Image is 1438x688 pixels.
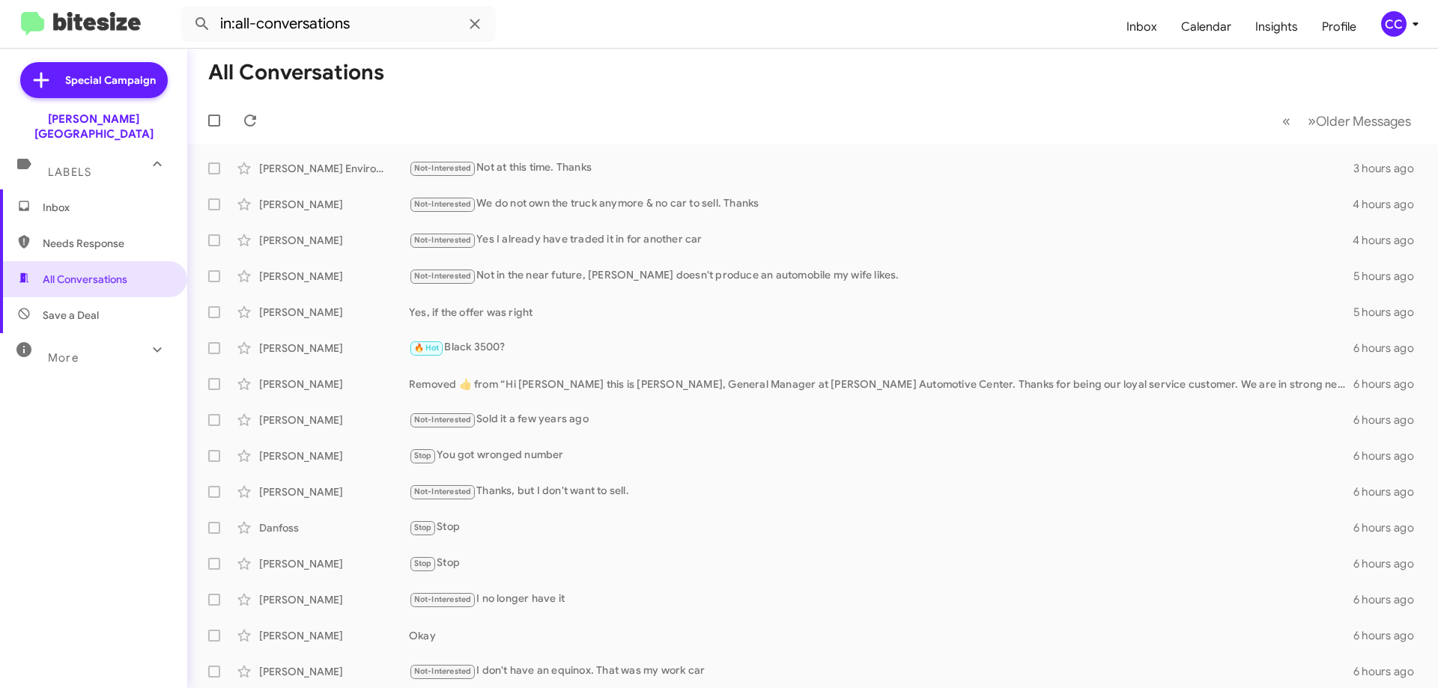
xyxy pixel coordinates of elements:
[259,305,409,320] div: [PERSON_NAME]
[259,556,409,571] div: [PERSON_NAME]
[1299,106,1420,136] button: Next
[208,61,384,85] h1: All Conversations
[1353,556,1426,571] div: 6 hours ago
[1308,112,1316,130] span: »
[43,200,170,215] span: Inbox
[259,484,409,499] div: [PERSON_NAME]
[409,519,1353,536] div: Stop
[1353,592,1426,607] div: 6 hours ago
[1114,5,1169,49] a: Inbox
[409,411,1353,428] div: Sold it a few years ago
[181,6,496,42] input: Search
[414,163,472,173] span: Not-Interested
[409,628,1353,643] div: Okay
[1243,5,1310,49] a: Insights
[414,415,472,424] span: Not-Interested
[409,159,1353,177] div: Not at this time. Thanks
[48,165,91,179] span: Labels
[409,231,1353,249] div: Yes I already have traded it in for another car
[1353,484,1426,499] div: 6 hours ago
[259,269,409,284] div: [PERSON_NAME]
[409,483,1353,500] div: Thanks, but I don't want to sell.
[414,523,432,532] span: Stop
[1169,5,1243,49] a: Calendar
[1353,520,1426,535] div: 6 hours ago
[409,591,1353,608] div: I no longer have it
[259,520,409,535] div: Danfoss
[259,197,409,212] div: [PERSON_NAME]
[1353,305,1426,320] div: 5 hours ago
[1353,233,1426,248] div: 4 hours ago
[1353,628,1426,643] div: 6 hours ago
[409,305,1353,320] div: Yes, if the offer was right
[1316,113,1411,130] span: Older Messages
[259,413,409,427] div: [PERSON_NAME]
[259,161,409,176] div: [PERSON_NAME] Environmental Concepts Of Tn
[409,267,1353,284] div: Not in the near future, [PERSON_NAME] doesn't produce an automobile my wife likes.
[65,73,156,88] span: Special Campaign
[409,195,1353,213] div: We do not own the truck anymore & no car to sell. Thanks
[259,233,409,248] div: [PERSON_NAME]
[1353,664,1426,679] div: 6 hours ago
[1353,341,1426,356] div: 6 hours ago
[1381,11,1407,37] div: CC
[1353,377,1426,392] div: 6 hours ago
[43,272,127,287] span: All Conversations
[20,62,168,98] a: Special Campaign
[43,236,170,251] span: Needs Response
[1282,112,1290,130] span: «
[414,199,472,209] span: Not-Interested
[409,555,1353,572] div: Stop
[409,447,1353,464] div: You got wronged number
[409,663,1353,680] div: I don't have an equinox. That was my work car
[414,666,472,676] span: Not-Interested
[259,628,409,643] div: [PERSON_NAME]
[414,487,472,496] span: Not-Interested
[414,594,472,604] span: Not-Interested
[259,377,409,392] div: [PERSON_NAME]
[1310,5,1368,49] a: Profile
[1273,106,1299,136] button: Previous
[414,558,432,568] span: Stop
[1353,269,1426,284] div: 5 hours ago
[1353,448,1426,463] div: 6 hours ago
[414,343,440,353] span: 🔥 Hot
[1353,413,1426,427] div: 6 hours ago
[259,341,409,356] div: [PERSON_NAME]
[48,351,79,365] span: More
[1353,161,1426,176] div: 3 hours ago
[414,271,472,281] span: Not-Interested
[259,664,409,679] div: [PERSON_NAME]
[409,339,1353,356] div: Black 3500?
[1368,11,1422,37] button: CC
[1274,106,1420,136] nav: Page navigation example
[259,448,409,463] div: [PERSON_NAME]
[259,592,409,607] div: [PERSON_NAME]
[409,377,1353,392] div: Removed ‌👍‌ from “ Hi [PERSON_NAME] this is [PERSON_NAME], General Manager at [PERSON_NAME] Autom...
[414,451,432,460] span: Stop
[43,308,99,323] span: Save a Deal
[414,235,472,245] span: Not-Interested
[1353,197,1426,212] div: 4 hours ago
